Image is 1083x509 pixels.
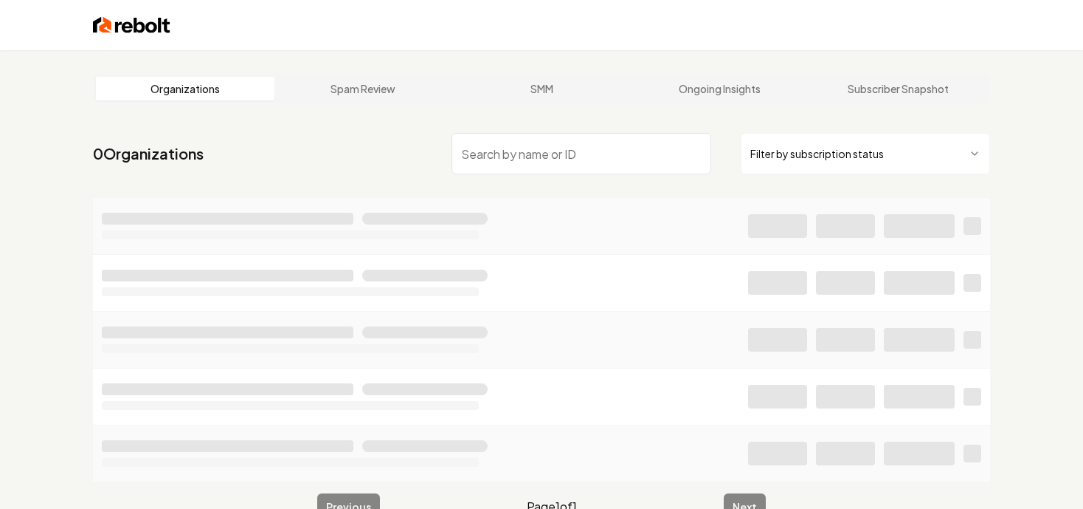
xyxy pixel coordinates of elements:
[93,15,170,35] img: Rebolt Logo
[451,133,711,174] input: Search by name or ID
[96,77,274,100] a: Organizations
[452,77,631,100] a: SMM
[93,143,204,164] a: 0Organizations
[631,77,809,100] a: Ongoing Insights
[809,77,987,100] a: Subscriber Snapshot
[274,77,453,100] a: Spam Review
